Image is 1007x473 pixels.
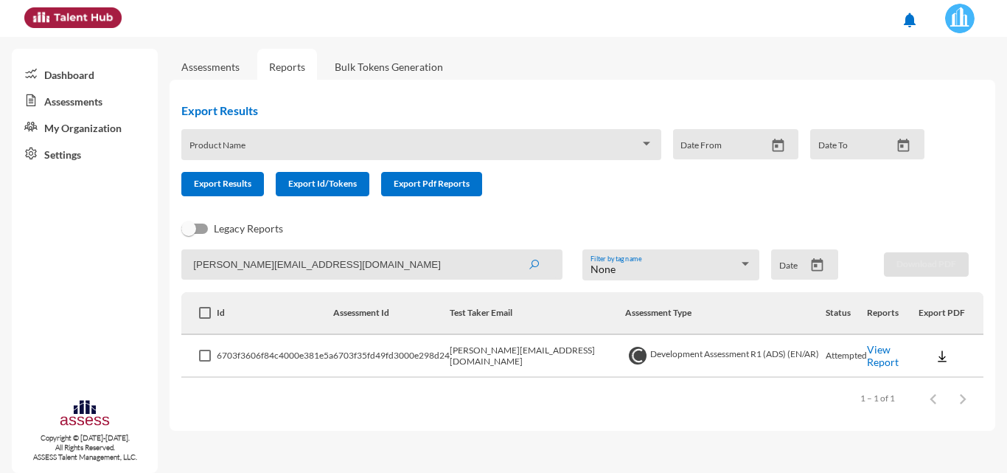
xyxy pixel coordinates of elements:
[323,49,455,85] a: Bulk Tokens Generation
[901,11,919,29] mat-icon: notifications
[919,384,948,413] button: Previous page
[217,292,333,335] th: Id
[181,249,562,280] input: Search by name, token, assessment type, etc.
[867,292,919,335] th: Reports
[860,393,895,404] div: 1 – 1 of 1
[288,178,357,189] span: Export Id/Tokens
[12,140,158,167] a: Settings
[333,335,450,378] td: 6703f35fd49fd3000e298d24
[257,49,317,85] a: Reports
[826,292,867,335] th: Status
[884,252,969,277] button: Download PDF
[12,61,158,87] a: Dashboard
[276,172,369,196] button: Export Id/Tokens
[948,384,978,413] button: Next page
[826,335,867,378] td: Attempted
[896,258,956,269] span: Download PDF
[59,398,110,430] img: assesscompany-logo.png
[891,138,916,153] button: Open calendar
[12,87,158,114] a: Assessments
[181,378,983,419] mat-paginator: Select page
[765,138,791,153] button: Open calendar
[867,343,899,368] a: View Report
[12,433,158,462] p: Copyright © [DATE]-[DATE]. All Rights Reserved. ASSESS Talent Management, LLC.
[217,335,333,378] td: 6703f3606f84c4000e381e5a
[181,61,240,73] a: Assessments
[194,178,251,189] span: Export Results
[381,172,482,196] button: Export Pdf Reports
[919,292,983,335] th: Export PDF
[181,172,264,196] button: Export Results
[804,258,830,273] button: Open calendar
[450,335,625,378] td: [PERSON_NAME][EMAIL_ADDRESS][DOMAIN_NAME]
[12,114,158,140] a: My Organization
[450,292,625,335] th: Test Taker Email
[394,178,470,189] span: Export Pdf Reports
[625,335,826,378] td: Development Assessment R1 (ADS) (EN/AR)
[333,292,450,335] th: Assessment Id
[214,220,283,238] span: Legacy Reports
[625,292,826,335] th: Assessment Type
[181,103,936,117] h2: Export Results
[590,263,616,275] span: None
